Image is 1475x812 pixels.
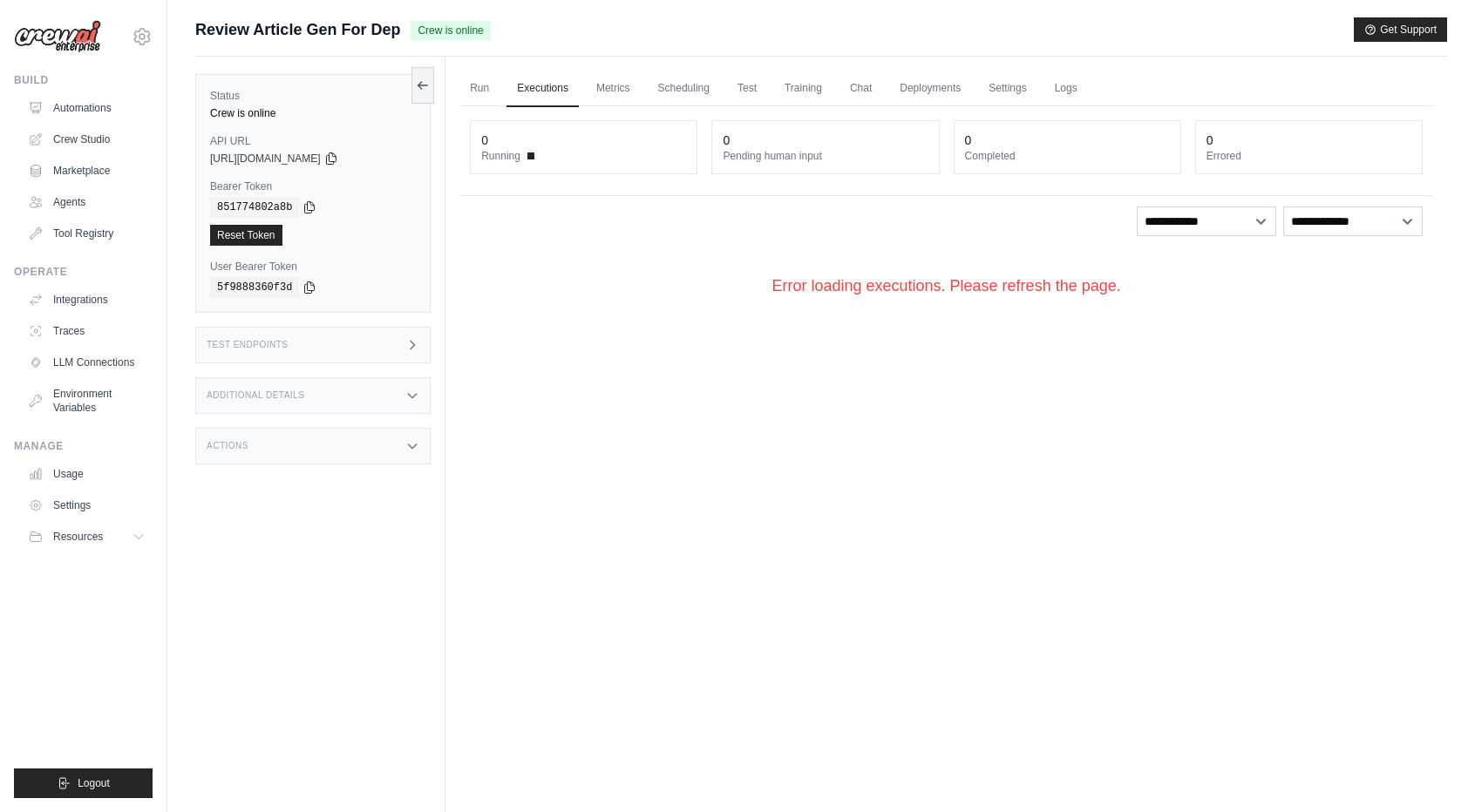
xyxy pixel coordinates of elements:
a: Metrics [586,71,641,107]
a: Marketplace [21,157,153,185]
a: Chat [839,71,882,107]
label: Bearer Token [210,179,416,193]
label: Status [210,89,416,103]
button: Resources [21,523,153,551]
span: Crew is online [411,21,490,40]
a: Deployments [889,71,971,107]
a: Executions [506,71,579,107]
dt: Completed [965,149,1170,163]
a: Settings [21,491,153,519]
code: 851774802a8b [210,197,299,218]
div: Operate [14,265,153,279]
a: Integrations [21,286,153,314]
div: Error loading executions. Please refresh the page. [459,247,1433,326]
dt: Errored [1207,149,1411,163]
a: Automations [21,94,153,122]
code: 5f9888360f3d [210,277,299,298]
h3: Actions [207,441,248,451]
div: Manage [14,439,153,453]
h3: Test Endpoints [207,340,289,350]
a: Agents [21,188,153,216]
label: API URL [210,134,416,148]
span: Running [481,149,520,163]
span: Review Article Gen For Dep [195,17,400,42]
a: Reset Token [210,225,282,246]
div: Build [14,73,153,87]
button: Logout [14,768,153,798]
a: Tool Registry [21,220,153,247]
a: Training [774,71,833,107]
a: LLM Connections [21,348,153,376]
div: 0 [723,132,730,149]
a: Logs [1044,71,1088,107]
a: Crew Studio [21,125,153,153]
h3: Additional Details [207,390,304,401]
a: Settings [978,71,1037,107]
div: 0 [481,132,488,149]
a: Scheduling [648,71,720,107]
a: Test [727,71,767,107]
a: Usage [21,460,153,488]
a: Run [459,71,500,107]
button: Get Support [1354,17,1447,42]
dt: Pending human input [723,149,928,163]
div: 0 [965,132,972,149]
a: Traces [21,317,153,345]
div: 0 [1207,132,1213,149]
div: Crew is online [210,106,416,120]
span: [URL][DOMAIN_NAME] [210,152,321,166]
span: Logout [78,776,110,790]
label: User Bearer Token [210,260,416,274]
span: Resources [53,530,103,544]
a: Environment Variables [21,380,153,422]
img: Logo [14,20,101,53]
